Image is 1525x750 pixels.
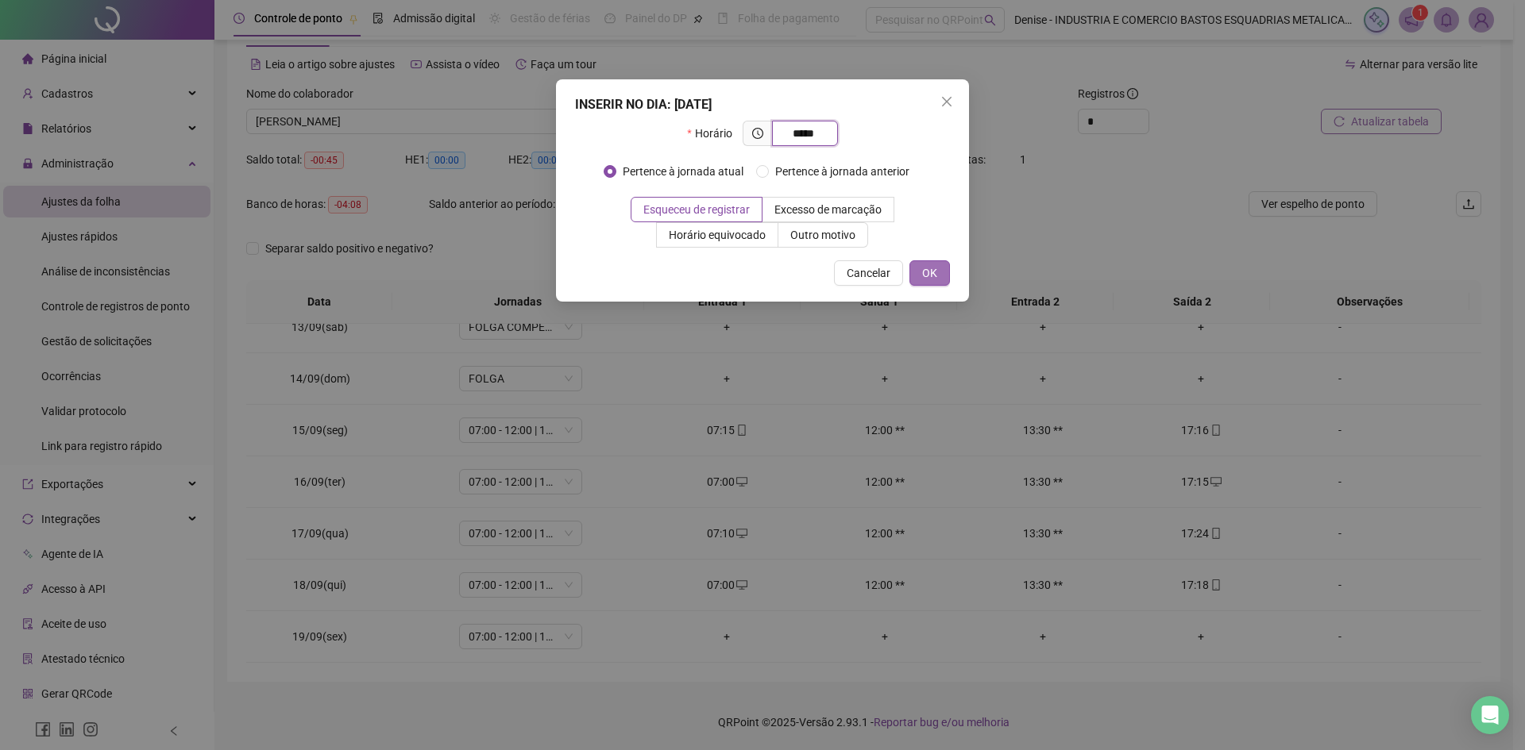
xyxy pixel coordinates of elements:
button: OK [909,260,950,286]
span: Cancelar [847,264,890,282]
span: clock-circle [752,128,763,139]
div: Open Intercom Messenger [1471,696,1509,734]
button: Close [934,89,959,114]
span: close [940,95,953,108]
span: Esqueceu de registrar [643,203,750,216]
span: Pertence à jornada atual [616,163,750,180]
span: Horário equivocado [669,229,766,241]
label: Horário [687,121,742,146]
span: Excesso de marcação [774,203,882,216]
span: OK [922,264,937,282]
span: Pertence à jornada anterior [769,163,916,180]
div: INSERIR NO DIA : [DATE] [575,95,950,114]
button: Cancelar [834,260,903,286]
span: Outro motivo [790,229,855,241]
